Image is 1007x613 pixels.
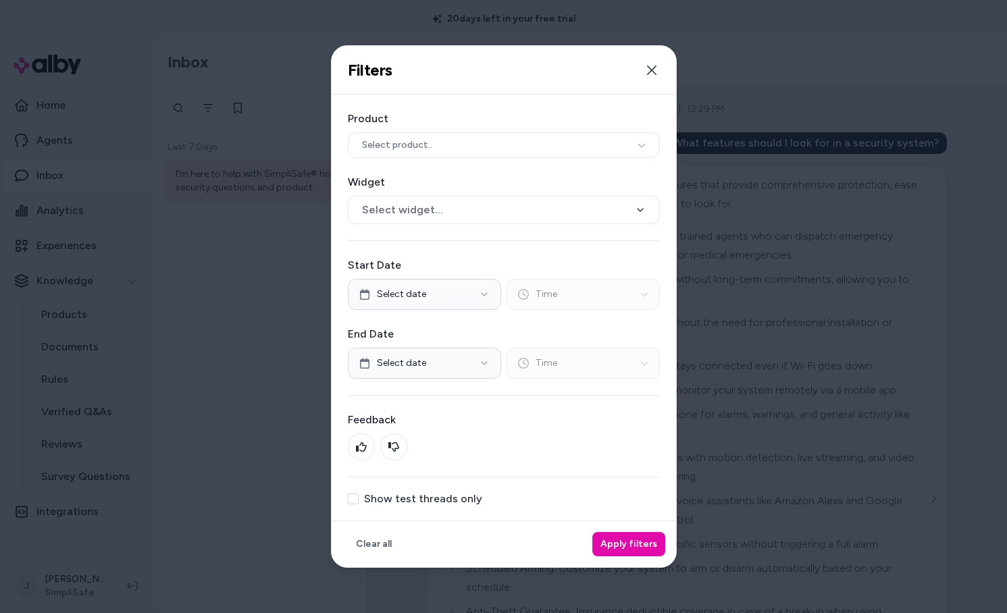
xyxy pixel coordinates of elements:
label: Feedback [348,412,660,428]
button: Apply filters [592,532,665,556]
h2: Filters [348,60,392,80]
span: Select product.. [362,138,432,152]
button: Clear all [348,532,400,556]
button: Select date [348,348,501,379]
label: Start Date [348,257,660,273]
label: Product [348,111,660,127]
label: Show test threads only [364,494,482,504]
span: Select date [377,288,426,301]
label: Widget [348,174,660,190]
button: Select date [348,279,501,310]
span: Select date [377,356,426,370]
label: End Date [348,326,660,342]
button: Select widget... [348,196,660,224]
